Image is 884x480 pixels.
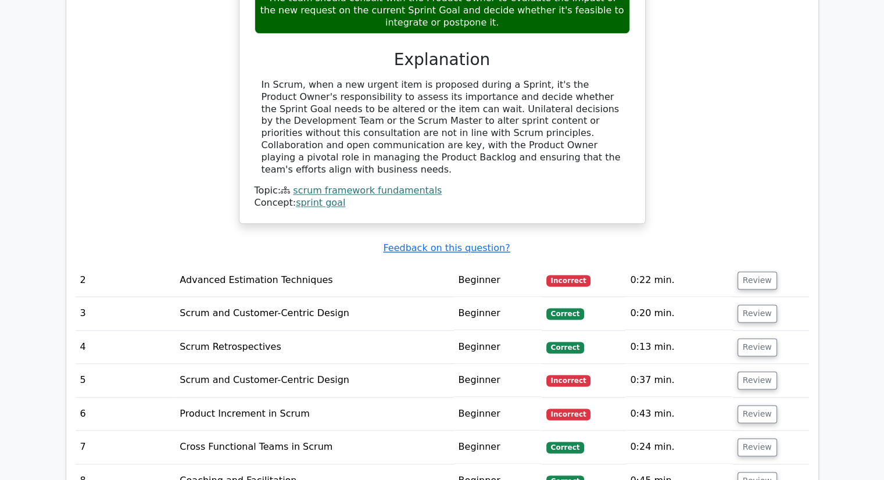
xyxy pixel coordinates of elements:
td: Product Increment in Scrum [175,397,453,431]
td: Beginner [454,331,542,364]
td: 5 [76,364,176,397]
td: 2 [76,264,176,297]
td: 3 [76,297,176,330]
td: Beginner [454,364,542,397]
button: Review [738,371,777,389]
div: Topic: [255,185,630,197]
a: sprint goal [296,197,345,208]
td: 7 [76,431,176,464]
span: Correct [546,442,584,453]
td: 6 [76,397,176,431]
button: Review [738,305,777,323]
span: Correct [546,308,584,320]
button: Review [738,271,777,289]
td: Cross Functional Teams in Scrum [175,431,453,464]
span: Correct [546,342,584,353]
div: In Scrum, when a new urgent item is proposed during a Sprint, it's the Product Owner's responsibi... [262,79,623,175]
td: 4 [76,331,176,364]
span: Incorrect [546,275,591,286]
h3: Explanation [262,50,623,70]
button: Review [738,405,777,423]
td: 0:24 min. [625,431,732,464]
span: Incorrect [546,409,591,420]
span: Incorrect [546,375,591,386]
td: Scrum Retrospectives [175,331,453,364]
td: 0:22 min. [625,264,732,297]
button: Review [738,438,777,456]
div: Concept: [255,197,630,209]
td: Scrum and Customer-Centric Design [175,297,453,330]
td: Scrum and Customer-Centric Design [175,364,453,397]
td: Beginner [454,397,542,431]
td: 0:20 min. [625,297,732,330]
td: Beginner [454,297,542,330]
td: Beginner [454,264,542,297]
td: 0:43 min. [625,397,732,431]
td: 0:13 min. [625,331,732,364]
td: Advanced Estimation Techniques [175,264,453,297]
button: Review [738,338,777,356]
a: scrum framework fundamentals [293,185,442,196]
td: Beginner [454,431,542,464]
a: Feedback on this question? [383,242,510,253]
td: 0:37 min. [625,364,732,397]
